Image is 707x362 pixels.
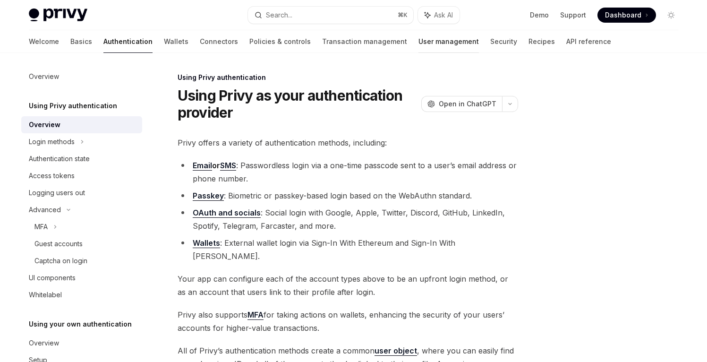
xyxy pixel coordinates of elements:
div: Overview [29,119,60,130]
a: Recipes [528,30,555,53]
a: API reference [566,30,611,53]
div: Login methods [29,136,75,147]
span: Dashboard [605,10,641,20]
li: : Biometric or passkey-based login based on the WebAuthn standard. [178,189,518,202]
a: User management [418,30,479,53]
a: Overview [21,116,142,133]
a: Passkey [193,191,224,201]
button: Toggle dark mode [664,8,679,23]
a: Welcome [29,30,59,53]
button: Open in ChatGPT [421,96,502,112]
div: Guest accounts [34,238,83,250]
strong: or [193,161,236,171]
a: Whitelabel [21,286,142,303]
span: Open in ChatGPT [439,99,496,109]
div: Authentication state [29,153,90,164]
a: Wallets [164,30,188,53]
div: Logging users out [29,187,85,198]
a: Security [490,30,517,53]
div: Overview [29,71,59,82]
span: Ask AI [434,10,453,20]
div: Overview [29,337,59,349]
a: Basics [70,30,92,53]
div: Whitelabel [29,289,62,301]
a: Transaction management [322,30,407,53]
span: Privy also supports for taking actions on wallets, enhancing the security of your users’ accounts... [178,308,518,335]
a: Email [193,161,212,171]
span: Your app can configure each of the account types above to be an upfront login method, or as an ac... [178,272,518,299]
div: UI components [29,272,76,284]
a: Captcha on login [21,252,142,269]
li: : Passwordless login via a one-time passcode sent to a user’s email address or phone number. [178,159,518,185]
a: user object [375,346,417,356]
a: Wallets [193,238,220,248]
h5: Using your own authentication [29,319,132,330]
a: Connectors [200,30,238,53]
h1: Using Privy as your authentication provider [178,87,417,121]
a: MFA [247,310,264,320]
div: Access tokens [29,170,75,181]
a: SMS [220,161,236,171]
button: Ask AI [418,7,460,24]
div: Advanced [29,204,61,215]
a: Authentication [103,30,153,53]
a: Demo [530,10,549,20]
button: Search...⌘K [248,7,413,24]
span: ⌘ K [398,11,408,19]
a: Overview [21,68,142,85]
li: : External wallet login via Sign-In With Ethereum and Sign-In With [PERSON_NAME]. [178,236,518,263]
a: Dashboard [597,8,656,23]
li: : Social login with Google, Apple, Twitter, Discord, GitHub, LinkedIn, Spotify, Telegram, Farcast... [178,206,518,233]
span: Privy offers a variety of authentication methods, including: [178,136,518,149]
a: UI components [21,269,142,286]
a: Guest accounts [21,235,142,252]
div: Search... [266,9,292,21]
a: Support [560,10,586,20]
a: Overview [21,335,142,352]
a: Access tokens [21,167,142,184]
a: Logging users out [21,184,142,201]
div: MFA [34,221,48,233]
h5: Using Privy authentication [29,100,117,112]
img: light logo [29,9,87,22]
div: Captcha on login [34,255,87,267]
a: OAuth and socials [193,208,261,218]
a: Authentication state [21,150,142,167]
a: Policies & controls [249,30,311,53]
div: Using Privy authentication [178,73,518,82]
